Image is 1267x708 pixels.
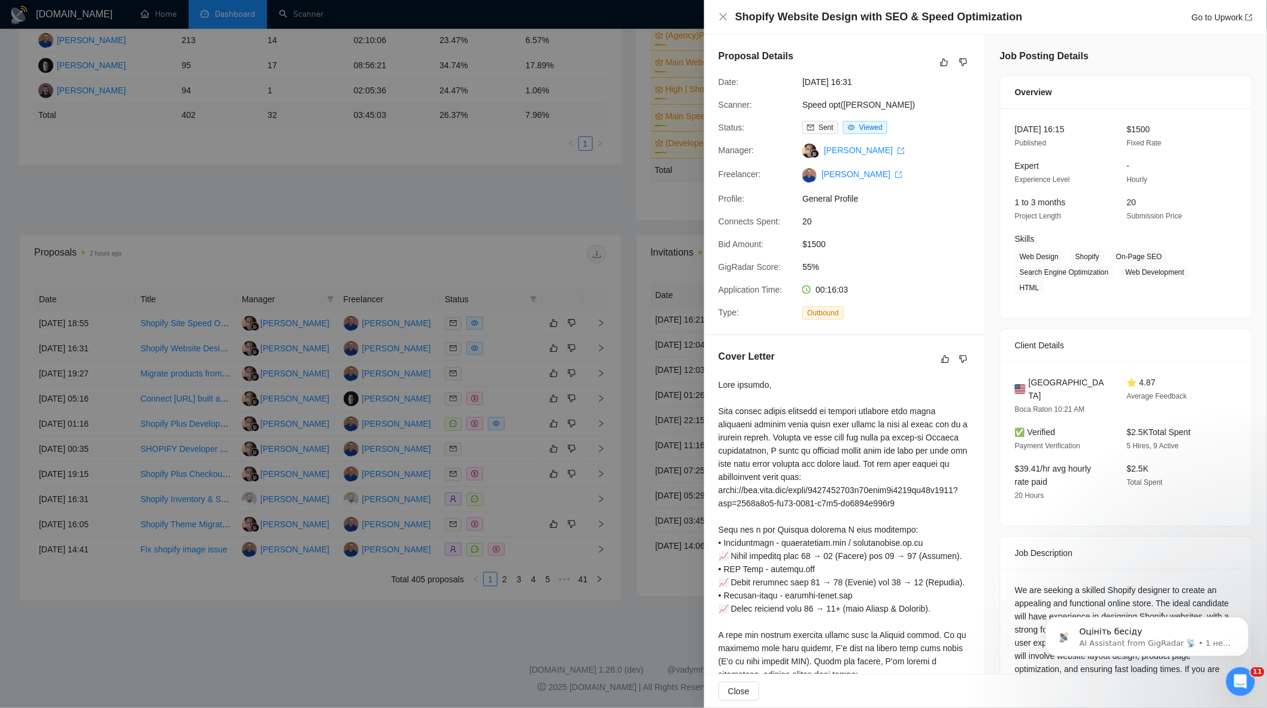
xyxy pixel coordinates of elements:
[802,260,982,274] span: 55%
[802,215,982,228] span: 20
[1015,405,1085,414] span: Boca Raton 10:21 AM
[1015,139,1047,147] span: Published
[956,55,971,69] button: dislike
[1127,442,1179,450] span: 5 Hires, 9 Active
[1015,161,1039,171] span: Expert
[1127,378,1156,387] span: ⭐ 4.87
[807,124,814,131] span: mail
[940,57,948,67] span: like
[1015,234,1035,244] span: Skills
[959,57,968,67] span: dislike
[719,77,738,87] span: Date:
[719,308,739,317] span: Type:
[898,147,905,154] span: export
[1015,175,1070,184] span: Experience Level
[802,285,811,294] span: clock-circle
[811,150,819,158] img: gigradar-bm.png
[1127,427,1191,437] span: $2.5K Total Spent
[1111,250,1167,263] span: On-Page SEO
[1015,442,1080,450] span: Payment Verification
[822,169,902,179] a: [PERSON_NAME] export
[938,352,953,366] button: like
[735,10,1023,25] h4: Shopify Website Design with SEO & Speed Optimization
[1015,250,1063,263] span: Web Design
[1245,14,1253,21] span: export
[1015,266,1114,279] span: Search Engine Optimization
[802,75,982,89] span: [DATE] 16:31
[1015,382,1026,396] img: 🇺🇸
[719,145,754,155] span: Manager:
[802,168,817,183] img: c1gfRzHJo4lwB2uvQU6P4BT15O_lr8ReaehWjS0ADxTjCRy4vAPwXYrdgz0EeetcBO
[959,354,968,364] span: dislike
[802,192,982,205] span: General Profile
[1127,175,1148,184] span: Hourly
[802,100,915,110] a: Speed opt([PERSON_NAME])
[1015,329,1238,361] div: Client Details
[719,169,761,179] span: Freelancer:
[1071,250,1104,263] span: Shopify
[937,55,951,69] button: like
[1127,139,1162,147] span: Fixed Rate
[719,217,781,226] span: Connects Spent:
[1226,667,1255,696] iframe: Intercom live chat
[802,238,982,251] span: $1500
[816,285,848,294] span: 00:16:03
[1015,197,1066,207] span: 1 to 3 months
[819,123,833,132] span: Sent
[719,49,793,63] h5: Proposal Details
[1029,376,1108,402] span: [GEOGRAPHIC_DATA]
[1127,478,1163,487] span: Total Spent
[1015,281,1044,294] span: HTML
[824,145,905,155] a: [PERSON_NAME] export
[719,12,728,22] span: close
[956,352,971,366] button: dislike
[719,239,764,249] span: Bid Amount:
[1127,212,1183,220] span: Submission Price
[1015,464,1092,487] span: $39.41/hr avg hourly rate paid
[1127,392,1187,400] span: Average Feedback
[802,306,844,320] span: Outbound
[1027,592,1267,676] iframe: Intercom notifications сообщение
[1015,124,1065,134] span: [DATE] 16:15
[719,285,783,294] span: Application Time:
[848,124,855,131] span: eye
[719,262,781,272] span: GigRadar Score:
[719,350,775,364] h5: Cover Letter
[719,194,745,203] span: Profile:
[1015,427,1056,437] span: ✅ Verified
[1127,161,1130,171] span: -
[719,12,728,22] button: Close
[719,682,759,701] button: Close
[1192,13,1253,22] a: Go to Upworkexport
[1015,537,1238,569] div: Job Description
[941,354,950,364] span: like
[895,171,902,178] span: export
[728,685,750,698] span: Close
[1127,124,1150,134] span: $1500
[719,123,745,132] span: Status:
[1121,266,1190,279] span: Web Development
[859,123,883,132] span: Viewed
[1000,49,1089,63] h5: Job Posting Details
[1127,197,1136,207] span: 20
[1015,212,1061,220] span: Project Length
[1251,667,1265,677] span: 11
[1015,86,1052,99] span: Overview
[1015,491,1044,500] span: 20 Hours
[719,100,752,110] span: Scanner:
[1127,464,1149,473] span: $2.5K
